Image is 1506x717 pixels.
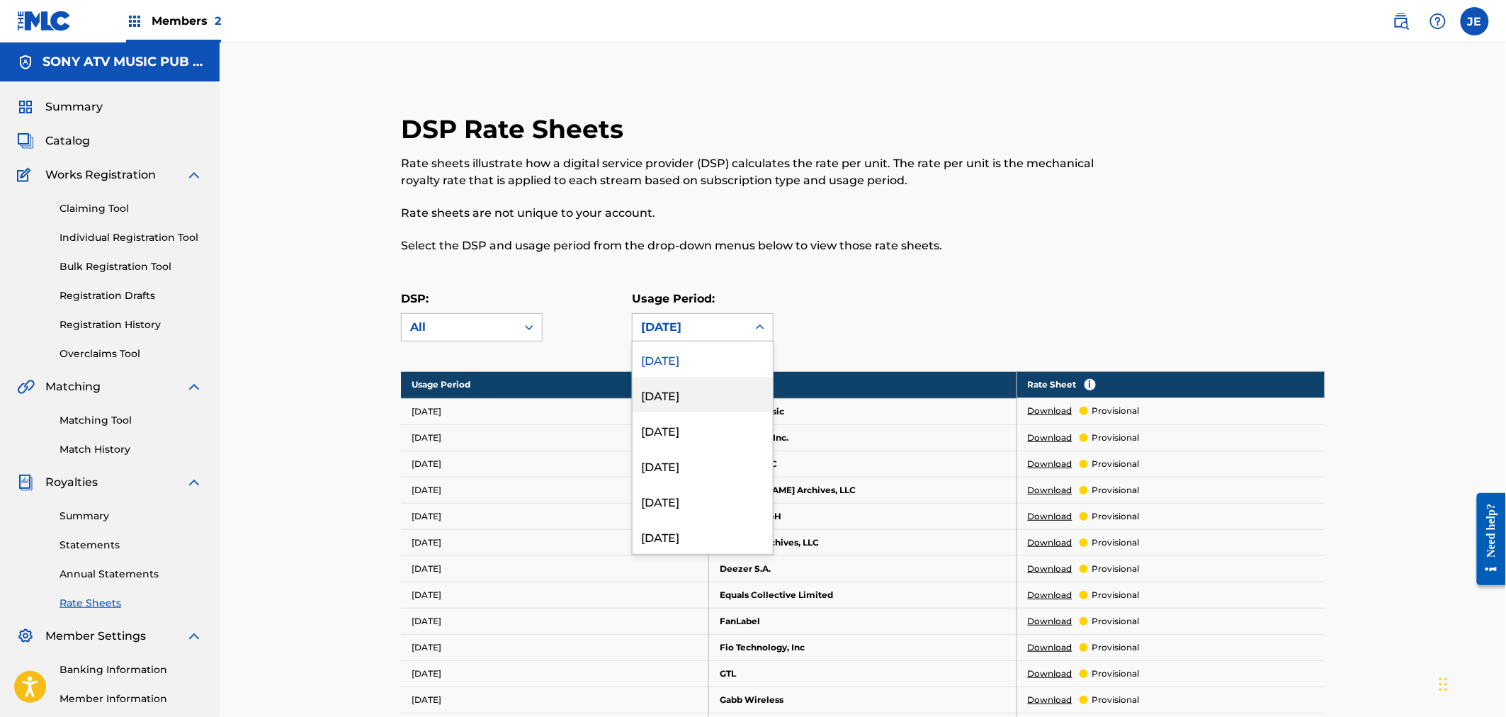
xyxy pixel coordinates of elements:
[1466,482,1506,596] iframe: Resource Center
[709,660,1017,687] td: GTL
[709,477,1017,503] td: [PERSON_NAME] Archives, LLC
[709,503,1017,529] td: Boxine GmbH
[45,378,101,395] span: Matching
[401,582,709,608] td: [DATE]
[45,98,103,115] span: Summary
[1092,510,1140,523] p: provisional
[17,132,90,149] a: CatalogCatalog
[1028,431,1072,444] a: Download
[709,687,1017,713] td: Gabb Wireless
[401,687,709,713] td: [DATE]
[17,166,35,184] img: Works Registration
[709,424,1017,451] td: Audiomack Inc.
[1028,405,1072,417] a: Download
[17,474,34,491] img: Royalties
[641,319,739,336] div: [DATE]
[60,201,203,216] a: Claiming Tool
[401,398,709,424] td: [DATE]
[186,378,203,395] img: expand
[45,132,90,149] span: Catalog
[60,662,203,677] a: Banking Information
[17,628,34,645] img: Member Settings
[709,634,1017,660] td: Fio Technology, Inc
[45,628,146,645] span: Member Settings
[401,477,709,503] td: [DATE]
[1092,431,1140,444] p: provisional
[60,538,203,553] a: Statements
[1028,641,1072,654] a: Download
[45,166,156,184] span: Works Registration
[633,483,773,519] div: [DATE]
[709,582,1017,608] td: Equals Collective Limited
[632,292,715,305] label: Usage Period:
[186,628,203,645] img: expand
[1461,7,1489,35] div: User Menu
[152,13,221,29] span: Members
[709,529,1017,555] td: Classical Archives, LLC
[17,132,34,149] img: Catalog
[1092,536,1140,549] p: provisional
[410,319,508,336] div: All
[401,424,709,451] td: [DATE]
[1028,694,1072,706] a: Download
[60,691,203,706] a: Member Information
[1028,458,1072,470] a: Download
[401,529,709,555] td: [DATE]
[1092,484,1140,497] p: provisional
[1028,615,1072,628] a: Download
[401,371,709,398] th: Usage Period
[401,292,429,305] label: DSP:
[215,14,221,28] span: 2
[709,371,1017,398] th: DSP
[1017,371,1325,398] th: Rate Sheet
[17,98,34,115] img: Summary
[60,317,203,332] a: Registration History
[60,346,203,361] a: Overclaims Tool
[401,555,709,582] td: [DATE]
[1028,589,1072,602] a: Download
[60,288,203,303] a: Registration Drafts
[401,660,709,687] td: [DATE]
[1092,641,1140,654] p: provisional
[709,451,1017,477] td: Beatport LLC
[401,205,1112,222] p: Rate sheets are not unique to your account.
[709,398,1017,424] td: Amazon Music
[709,555,1017,582] td: Deezer S.A.
[60,230,203,245] a: Individual Registration Tool
[45,474,98,491] span: Royalties
[709,608,1017,634] td: FanLabel
[186,474,203,491] img: expand
[633,448,773,483] div: [DATE]
[60,259,203,274] a: Bulk Registration Tool
[1028,510,1072,523] a: Download
[1092,589,1140,602] p: provisional
[60,442,203,457] a: Match History
[1028,536,1072,549] a: Download
[1435,649,1506,717] iframe: Chat Widget
[401,113,630,145] h2: DSP Rate Sheets
[1429,13,1446,30] img: help
[633,412,773,448] div: [DATE]
[1092,563,1140,575] p: provisional
[1028,667,1072,680] a: Download
[1387,7,1415,35] a: Public Search
[17,11,72,31] img: MLC Logo
[60,413,203,428] a: Matching Tool
[401,451,709,477] td: [DATE]
[1092,667,1140,680] p: provisional
[17,98,103,115] a: SummarySummary
[17,378,35,395] img: Matching
[1028,563,1072,575] a: Download
[401,608,709,634] td: [DATE]
[633,341,773,377] div: [DATE]
[1028,484,1072,497] a: Download
[60,509,203,524] a: Summary
[186,166,203,184] img: expand
[1092,615,1140,628] p: provisional
[126,13,143,30] img: Top Rightsholders
[1439,663,1448,706] div: Drag
[401,503,709,529] td: [DATE]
